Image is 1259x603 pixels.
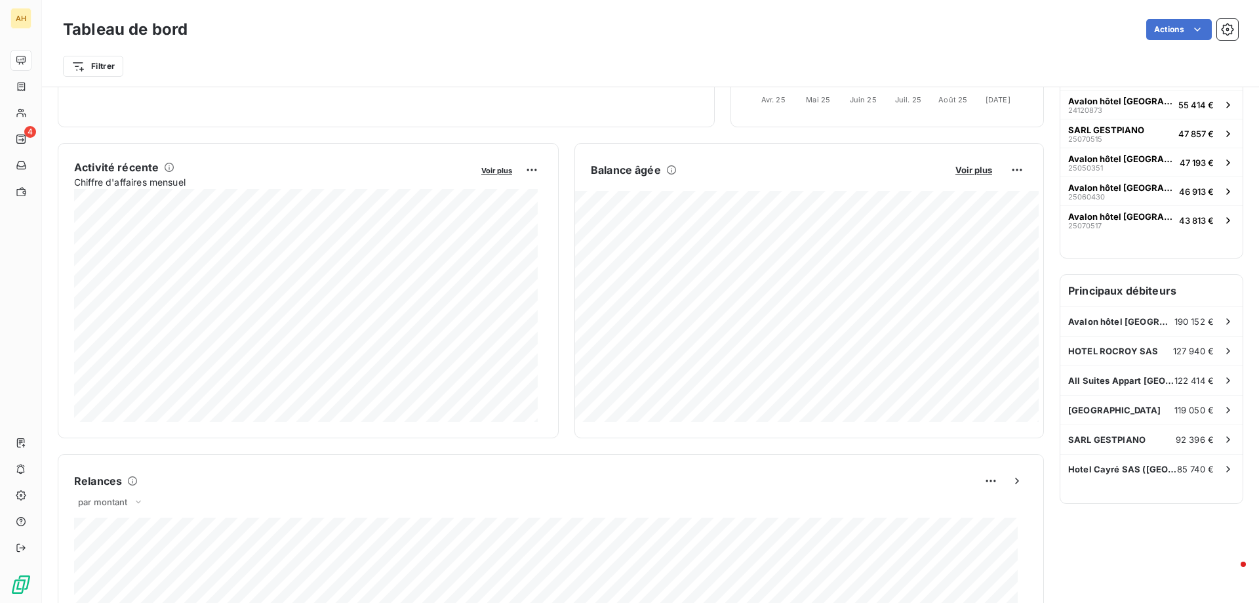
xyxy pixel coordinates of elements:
span: Chiffre d'affaires mensuel [74,175,472,189]
tspan: Avr. 25 [761,95,786,104]
span: Avalon hôtel [GEOGRAPHIC_DATA] [1068,316,1174,327]
button: Voir plus [477,164,516,176]
div: AH [10,8,31,29]
span: SARL GESTPIANO [1068,434,1146,445]
span: All Suites Appart [GEOGRAPHIC_DATA] - [1068,375,1174,386]
button: Avalon hôtel [GEOGRAPHIC_DATA]2507051743 813 € [1060,205,1243,234]
span: 46 913 € [1179,186,1214,197]
span: 47 193 € [1180,157,1214,168]
span: 4 [24,126,36,138]
span: Voir plus [481,166,512,175]
h6: Principaux débiteurs [1060,275,1243,306]
span: 55 414 € [1178,100,1214,110]
img: Logo LeanPay [10,574,31,595]
tspan: [DATE] [986,95,1010,104]
button: Voir plus [951,164,996,176]
button: Actions [1146,19,1212,40]
span: 25060430 [1068,193,1105,201]
h6: Relances [74,473,122,489]
button: Filtrer [63,56,123,77]
span: Voir plus [955,165,992,175]
tspan: Juil. 25 [895,95,921,104]
span: 85 740 € [1177,464,1214,474]
tspan: Mai 25 [806,95,830,104]
button: Avalon hôtel [GEOGRAPHIC_DATA]2506043046 913 € [1060,177,1243,205]
iframe: Intercom live chat [1214,558,1246,590]
span: Hotel Cayré SAS ([GEOGRAPHIC_DATA]) [1068,464,1177,474]
button: Avalon hôtel [GEOGRAPHIC_DATA]2412087355 414 € [1060,90,1243,119]
span: 24120873 [1068,106,1102,114]
span: 25070515 [1068,135,1102,143]
span: 119 050 € [1174,405,1214,415]
span: 25070517 [1068,222,1102,230]
span: 190 152 € [1174,316,1214,327]
span: 122 414 € [1174,375,1214,386]
span: 25050351 [1068,164,1103,172]
span: SARL GESTPIANO [1068,125,1144,135]
span: Avalon hôtel [GEOGRAPHIC_DATA] [1068,154,1174,164]
button: Avalon hôtel [GEOGRAPHIC_DATA]2505035147 193 € [1060,148,1243,177]
h6: Balance âgée [591,162,661,178]
button: SARL GESTPIANO2507051547 857 € [1060,119,1243,148]
span: Avalon hôtel [GEOGRAPHIC_DATA] [1068,211,1174,222]
span: par montant [78,497,128,507]
span: [GEOGRAPHIC_DATA] [1068,405,1161,415]
span: 92 396 € [1176,434,1214,445]
h6: Activité récente [74,159,159,175]
span: 127 940 € [1173,346,1214,356]
tspan: Août 25 [938,95,967,104]
tspan: Juin 25 [850,95,877,104]
span: Avalon hôtel [GEOGRAPHIC_DATA] [1068,182,1174,193]
span: 47 857 € [1178,129,1214,139]
span: HOTEL ROCROY SAS [1068,346,1158,356]
span: Avalon hôtel [GEOGRAPHIC_DATA] [1068,96,1173,106]
h3: Tableau de bord [63,18,188,41]
span: 43 813 € [1179,215,1214,226]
